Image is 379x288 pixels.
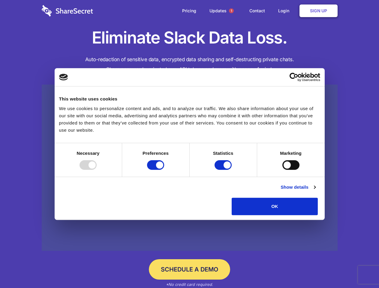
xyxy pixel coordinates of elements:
a: Login [272,1,298,20]
a: Schedule a Demo [149,259,230,280]
em: *No credit card required. [166,282,213,287]
a: Wistia video thumbnail [42,85,338,251]
a: Usercentrics Cookiebot - opens in a new window [268,73,320,82]
div: This website uses cookies [59,95,320,103]
a: Contact [243,1,271,20]
a: Sign Up [299,4,338,17]
strong: Statistics [213,151,233,156]
strong: Marketing [280,151,302,156]
strong: Preferences [143,151,169,156]
div: We use cookies to personalize content and ads, and to analyze our traffic. We also share informat... [59,105,320,134]
a: Pricing [176,1,202,20]
strong: Necessary [77,151,100,156]
img: logo [59,74,68,80]
h1: Eliminate Slack Data Loss. [42,27,338,49]
span: 1 [229,8,234,13]
button: OK [232,198,318,215]
h4: Auto-redaction of sensitive data, encrypted data sharing and self-destructing private chats. Shar... [42,55,338,74]
a: Show details [281,184,315,191]
img: logo-wordmark-white-trans-d4663122ce5f474addd5e946df7df03e33cb6a1c49d2221995e7729f52c070b2.svg [42,5,93,16]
